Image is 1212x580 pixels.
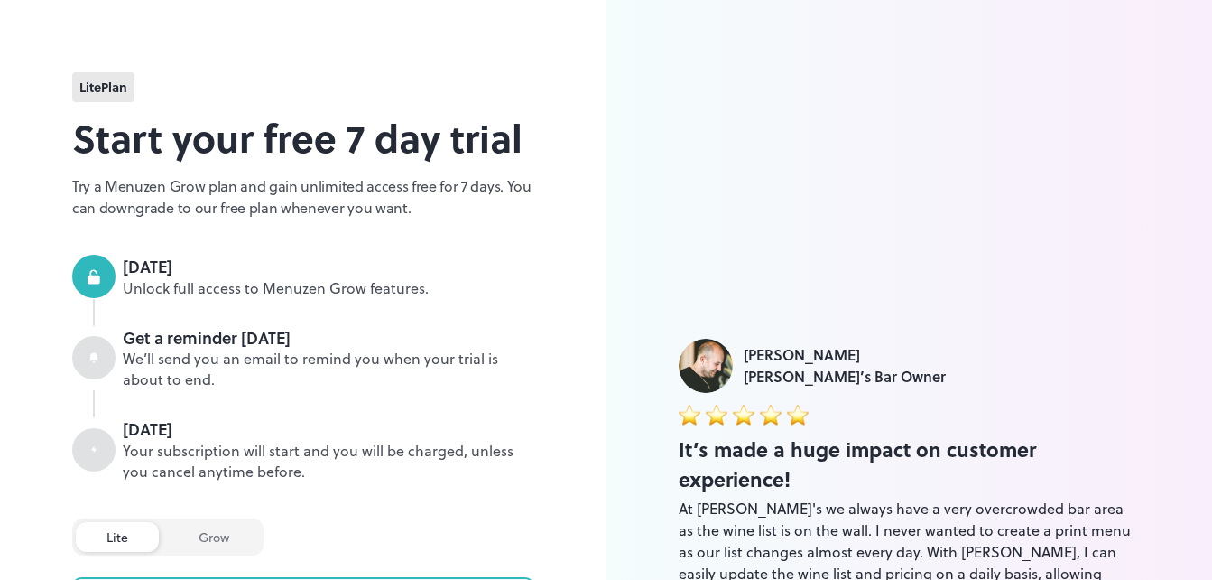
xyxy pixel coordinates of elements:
div: lite [76,522,159,552]
img: star [679,404,700,426]
div: [DATE] [123,255,534,278]
div: Unlock full access to Menuzen Grow features. [123,278,534,299]
div: grow [168,522,260,552]
img: star [787,404,809,426]
img: star [760,404,782,426]
img: Luke Foyle [679,339,733,393]
div: We’ll send you an email to remind you when your trial is about to end. [123,349,534,390]
div: [DATE] [123,417,534,441]
span: lite Plan [79,78,127,97]
img: star [706,404,727,426]
div: Get a reminder [DATE] [123,326,534,350]
div: It’s made a huge impact on customer experience! [679,435,1141,494]
h2: Start your free 7 day trial [72,109,534,166]
img: star [733,404,754,426]
div: Your subscription will start and you will be charged, unless you cancel anytime before. [123,441,534,482]
p: Try a Menuzen Grow plan and gain unlimited access free for 7 days. You can downgrade to our free ... [72,175,534,219]
div: [PERSON_NAME] [744,344,946,366]
div: [PERSON_NAME]’s Bar Owner [744,366,946,388]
